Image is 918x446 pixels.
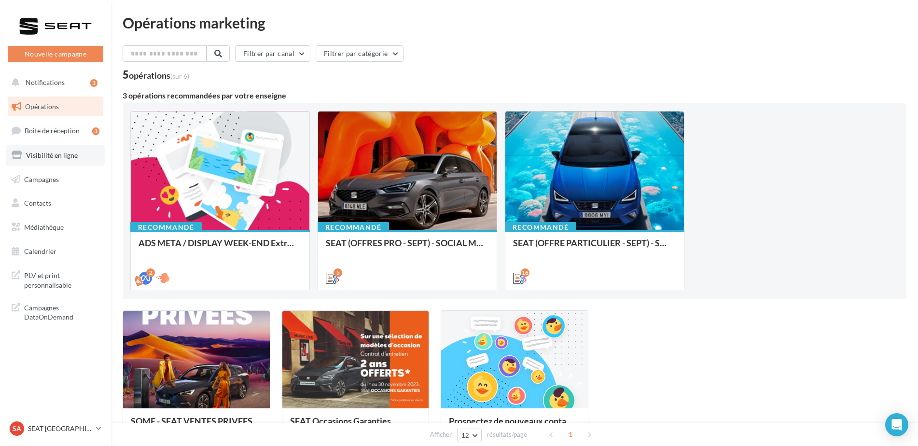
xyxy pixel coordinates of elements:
div: Prospectez de nouveaux contacts [449,416,580,435]
button: 12 [457,429,482,442]
a: Boîte de réception3 [6,120,105,141]
span: SA [13,424,21,433]
span: 12 [461,432,470,439]
span: Opérations [25,102,59,111]
div: 3 [90,79,97,87]
button: Filtrer par canal [235,45,310,62]
div: 3 opérations recommandées par votre enseigne [123,92,906,99]
div: Recommandé [505,222,576,233]
div: 16 [521,268,529,277]
button: Notifications 3 [6,72,101,93]
p: SEAT [GEOGRAPHIC_DATA] [28,424,92,433]
span: Notifications [26,78,65,86]
span: Médiathèque [24,223,64,231]
div: opérations [129,71,189,80]
span: 1 [563,427,578,442]
a: SA SEAT [GEOGRAPHIC_DATA] [8,419,103,438]
div: Recommandé [318,222,389,233]
div: Recommandé [130,222,202,233]
span: PLV et print personnalisable [24,269,99,290]
span: (sur 6) [170,72,189,80]
span: Afficher [430,430,452,439]
div: SOME - SEAT VENTES PRIVEES [131,416,262,435]
a: PLV et print personnalisable [6,265,105,293]
div: SEAT (OFFRE PARTICULIER - SEPT) - SOCIAL MEDIA [513,238,676,257]
span: Contacts [24,199,51,207]
div: Open Intercom Messenger [885,413,908,436]
a: Visibilité en ligne [6,145,105,166]
button: Filtrer par catégorie [316,45,403,62]
a: Médiathèque [6,217,105,237]
span: Visibilité en ligne [26,151,78,159]
div: 3 [92,127,99,135]
a: Contacts [6,193,105,213]
div: Opérations marketing [123,15,906,30]
a: Calendrier [6,241,105,262]
span: Calendrier [24,247,56,255]
div: 5 [123,70,189,80]
button: Nouvelle campagne [8,46,103,62]
div: SEAT (OFFRES PRO - SEPT) - SOCIAL MEDIA [326,238,489,257]
div: ADS META / DISPLAY WEEK-END Extraordinaire (JPO) Septembre 2025 [139,238,302,257]
span: Campagnes [24,175,59,183]
span: Boîte de réception [25,126,80,135]
div: 5 [334,268,342,277]
span: résultats/page [487,430,527,439]
div: 2 [146,268,155,277]
a: Campagnes [6,169,105,190]
span: Campagnes DataOnDemand [24,301,99,322]
a: Opérations [6,97,105,117]
a: Campagnes DataOnDemand [6,297,105,326]
div: SEAT Occasions Garanties [290,416,421,435]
